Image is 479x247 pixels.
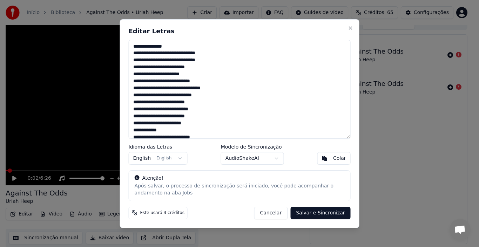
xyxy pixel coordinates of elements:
label: Idioma das Letras [129,144,188,149]
label: Modelo de Sincronização [221,144,284,149]
button: Colar [317,152,351,165]
div: Colar [333,155,346,162]
div: Após salvar, o processo de sincronização será iniciado, você pode acompanhar o andamento na aba Jobs [135,183,345,197]
button: Cancelar [254,206,288,219]
button: Salvar e Sincronizar [290,206,350,219]
span: Este usará 4 créditos [140,210,184,215]
div: Atenção! [135,175,345,182]
h2: Editar Letras [129,28,351,34]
